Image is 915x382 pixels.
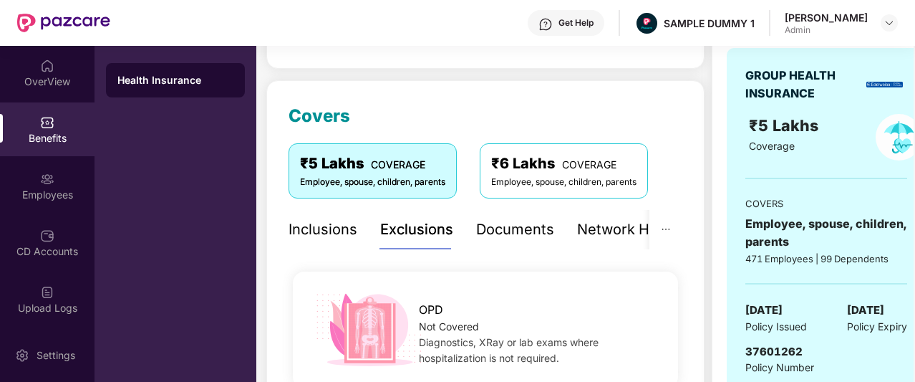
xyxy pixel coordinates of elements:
span: [DATE] [745,302,783,319]
div: [PERSON_NAME] [785,11,868,24]
div: COVERS [745,196,907,211]
div: Settings [32,348,79,363]
div: ₹5 Lakhs [300,153,445,175]
span: ₹5 Lakhs [749,116,823,135]
span: 37601262 [745,345,803,358]
span: Diagnostics, XRay or lab exams where hospitalization is not required. [419,336,599,364]
span: Policy Number [745,361,814,373]
div: Employee, spouse, children, parents [300,176,445,189]
img: insurerLogo [866,82,903,87]
img: svg+xml;base64,PHN2ZyBpZD0iSG9tZSIgeG1sbnM9Imh0dHA6Ly93d3cudzMub3JnLzIwMDAvc3ZnIiB3aWR0aD0iMjAiIG... [40,59,54,73]
span: Policy Issued [745,319,807,335]
div: ₹6 Lakhs [491,153,636,175]
div: SAMPLE DUMMY 1 [664,16,755,30]
button: ellipsis [649,210,682,249]
div: Get Help [558,17,594,29]
div: Employee, spouse, children, parents [745,215,907,251]
img: svg+xml;base64,PHN2ZyBpZD0iSGVscC0zMngzMiIgeG1sbnM9Imh0dHA6Ly93d3cudzMub3JnLzIwMDAvc3ZnIiB3aWR0aD... [538,17,553,32]
img: icon [311,290,427,371]
img: svg+xml;base64,PHN2ZyBpZD0iQ0RfQWNjb3VudHMiIGRhdGEtbmFtZT0iQ0QgQWNjb3VudHMiIHhtbG5zPSJodHRwOi8vd3... [40,229,54,243]
div: Not Covered [419,319,660,335]
img: Pazcare_Alternative_logo-01-01.png [636,13,657,34]
img: svg+xml;base64,PHN2ZyBpZD0iU2V0dGluZy0yMHgyMCIgeG1sbnM9Imh0dHA6Ly93d3cudzMub3JnLzIwMDAvc3ZnIiB3aW... [15,348,29,363]
img: svg+xml;base64,PHN2ZyBpZD0iRW1wbG95ZWVzIiB4bWxucz0iaHR0cDovL3d3dy53My5vcmcvMjAwMC9zdmciIHdpZHRoPS... [40,172,54,186]
div: Health Insurance [117,73,233,87]
span: Coverage [749,140,795,152]
div: 471 Employees | 99 Dependents [745,252,907,266]
div: Exclusions [380,219,453,241]
div: Admin [785,24,868,36]
img: svg+xml;base64,PHN2ZyBpZD0iVXBsb2FkX0xvZ3MiIGRhdGEtbmFtZT0iVXBsb2FkIExvZ3MiIHhtbG5zPSJodHRwOi8vd3... [40,285,54,300]
span: COVERAGE [562,158,616,171]
span: ellipsis [661,224,671,234]
span: Covers [289,105,350,126]
div: Inclusions [289,219,357,241]
div: Employee, spouse, children, parents [491,176,636,189]
img: svg+xml;base64,PHN2ZyBpZD0iQmVuZWZpdHMiIHhtbG5zPSJodHRwOi8vd3d3LnczLm9yZy8yMDAwL3N2ZyIgd2lkdGg9Ij... [40,115,54,130]
span: Policy Expiry [847,319,907,335]
span: OPD [419,301,443,319]
div: GROUP HEALTH INSURANCE [745,67,861,102]
span: COVERAGE [371,158,425,171]
img: New Pazcare Logo [17,14,110,32]
div: Documents [476,219,554,241]
div: Network Hospitals [577,219,702,241]
span: [DATE] [847,302,884,319]
img: svg+xml;base64,PHN2ZyBpZD0iRHJvcGRvd24tMzJ4MzIiIHhtbG5zPSJodHRwOi8vd3d3LnczLm9yZy8yMDAwL3N2ZyIgd2... [883,17,895,29]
